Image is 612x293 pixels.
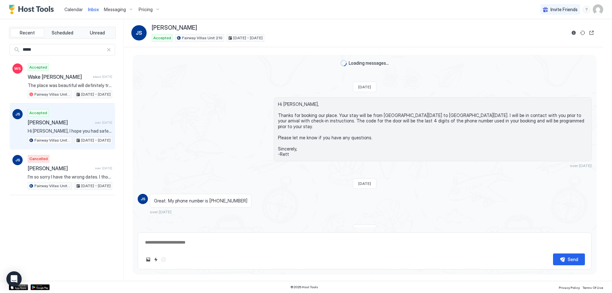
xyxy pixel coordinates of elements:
[349,60,389,66] span: Loading messages...
[278,101,587,157] span: Hi [PERSON_NAME], Thanks for booking our place. Your stay will be from [GEOGRAPHIC_DATA][DATE] to...
[34,137,70,143] span: Fairway Villas Unit 210
[31,284,50,290] a: Google Play Store
[28,165,92,172] span: [PERSON_NAME]
[358,181,371,186] span: [DATE]
[64,6,83,13] a: Calendar
[88,7,99,12] span: Inbox
[136,29,142,37] span: JS
[29,156,48,162] span: Cancelled
[290,285,318,289] span: © 2025 Host Tools
[34,92,70,97] span: Fairway Villas Unit 210
[15,157,20,163] span: JS
[152,24,197,32] span: [PERSON_NAME]
[150,209,171,214] span: over [DATE]
[583,6,590,13] div: menu
[28,74,90,80] span: Wake [PERSON_NAME]
[20,30,35,36] span: Recent
[570,29,578,37] button: Reservation information
[81,183,111,189] span: [DATE] - [DATE]
[11,28,44,37] button: Recent
[52,30,73,36] span: Scheduled
[93,75,112,79] span: about [DATE]
[9,27,116,39] div: tab-group
[9,284,28,290] a: App Store
[550,7,578,12] span: Invite Friends
[6,271,22,287] div: Open Intercom Messenger
[20,44,106,55] input: Input Field
[15,111,20,117] span: JS
[152,256,160,263] button: Quick reply
[154,198,247,204] span: Great. My phone number is [PHONE_NUMBER]
[29,64,47,70] span: Accepted
[153,35,171,41] span: Accepted
[593,4,603,15] div: User profile
[80,28,114,37] button: Unread
[95,166,112,170] span: over [DATE]
[28,119,92,126] span: [PERSON_NAME]
[582,284,603,290] a: Terms Of Use
[90,30,105,36] span: Unread
[95,121,112,125] span: over [DATE]
[28,128,112,134] span: Hi [PERSON_NAME], I hope you had safe travels and a good rest of the week. I wanted to reach out ...
[568,256,578,263] div: Send
[358,84,371,89] span: [DATE]
[104,7,126,12] span: Messaging
[233,35,263,41] span: [DATE] - [DATE]
[14,66,21,71] span: WS
[144,256,152,263] button: Upload image
[588,29,595,37] button: Open reservation
[579,29,586,37] button: Sync reservation
[28,174,112,180] span: I’m so sorry I have the wrong dates. I thought it changed. I need it from [DATE] [DATE] 11th-14th.
[9,5,57,14] a: Host Tools Logo
[88,6,99,13] a: Inbox
[81,137,111,143] span: [DATE] - [DATE]
[141,196,145,202] span: JS
[570,163,592,168] span: over [DATE]
[182,35,222,41] span: Fairway Villas Unit 210
[64,7,83,12] span: Calendar
[34,183,70,189] span: Fairway Villas Unit 210
[28,83,112,88] span: The place was beautiful will definitely try to stay again thank you for everything
[46,28,79,37] button: Scheduled
[559,284,580,290] a: Privacy Policy
[81,92,111,97] span: [DATE] - [DATE]
[340,60,347,66] div: loading
[582,286,603,289] span: Terms Of Use
[559,286,580,289] span: Privacy Policy
[553,253,585,265] button: Send
[139,7,153,12] span: Pricing
[29,110,47,116] span: Accepted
